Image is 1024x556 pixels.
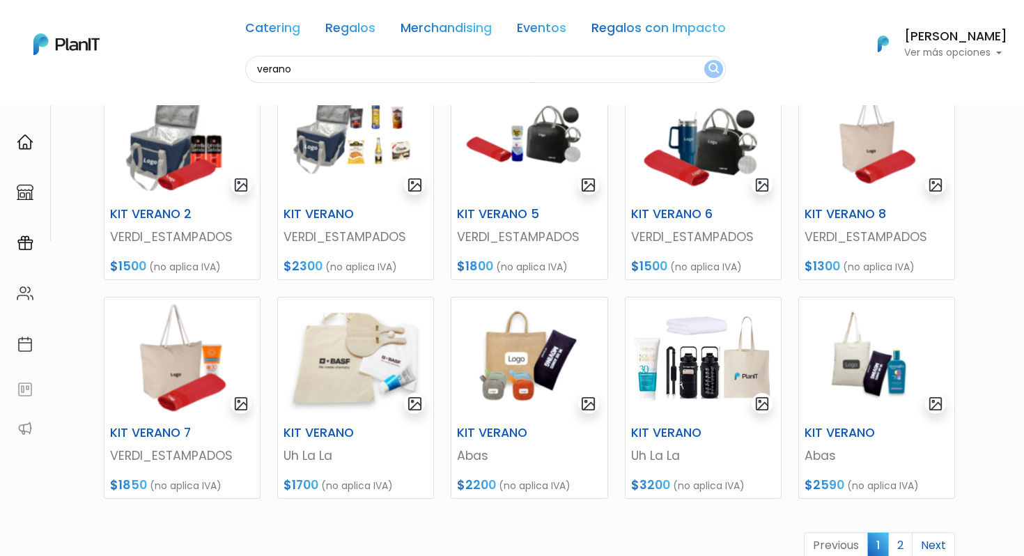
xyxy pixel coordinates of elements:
span: (no aplica IVA) [496,260,568,274]
img: PlanIt Logo [33,33,100,55]
span: $1700 [284,477,318,493]
a: gallery-light KIT VERANO Abas $2590 (no aplica IVA) [798,297,955,499]
img: thumb_Captura_de_pantalla_2025-09-09_102053.png [451,79,607,201]
p: Uh La La [284,447,428,465]
img: partners-52edf745621dab592f3b2c58e3bca9d71375a7ef29c3b500c9f145b62cc070d4.svg [17,420,33,437]
h6: KIT VERANO [796,426,903,440]
a: gallery-light KIT VERANO 7 VERDI_ESTAMPADOS $1850 (no aplica IVA) [104,297,261,499]
img: gallery-light [580,396,596,412]
span: $1500 [110,258,146,275]
p: VERDI_ESTAMPADOS [805,228,949,246]
img: search_button-432b6d5273f82d61273b3651a40e1bd1b912527efae98b1b7a1b2c0702e16a8d.svg [708,63,719,76]
img: thumb_Captura_de_pantalla_2025-09-15_123031.png [451,298,607,420]
a: Merchandising [401,22,492,39]
a: Catering [245,22,300,39]
p: VERDI_ESTAMPADOS [284,228,428,246]
a: Regalos con Impacto [591,22,726,39]
img: feedback-78b5a0c8f98aac82b08bfc38622c3050aee476f2c9584af64705fc4e61158814.svg [17,381,33,398]
span: (no aplica IVA) [847,479,919,493]
img: gallery-light [407,396,423,412]
span: $2590 [805,477,844,493]
a: gallery-light KIT VERANO Uh La La $3200 (no aplica IVA) [625,297,782,499]
img: gallery-light [754,177,770,193]
img: thumb_Captura_de_pantalla_2025-09-10_120300.png [278,298,433,420]
h6: KIT VERANO [449,426,556,440]
button: PlanIt Logo [PERSON_NAME] Ver más opciones [860,26,1007,62]
span: $2300 [284,258,323,275]
img: thumb_Captura_de_pantalla_2025-09-09_103452.png [799,79,954,201]
span: (no aplica IVA) [149,260,221,274]
img: PlanIt Logo [868,29,899,59]
h6: KIT VERANO 5 [449,207,556,222]
p: Ver más opciones [904,48,1007,58]
a: gallery-light KIT VERANO 2 VERDI_ESTAMPADOS $1500 (no aplica IVA) [104,78,261,280]
span: (no aplica IVA) [670,260,742,274]
div: ¿Necesitás ayuda? [72,13,201,40]
a: gallery-light KIT VERANO 6 VERDI_ESTAMPADOS $1500 (no aplica IVA) [625,78,782,280]
input: Buscá regalos, desayunos, y más [245,56,726,83]
img: thumb_Captura_de_pantalla_2025-09-09_102946.png [104,298,260,420]
span: $1800 [457,258,493,275]
p: VERDI_ESTAMPADOS [110,228,254,246]
p: VERDI_ESTAMPADOS [110,447,254,465]
a: Regalos [325,22,375,39]
h6: KIT VERANO 8 [796,207,903,222]
h6: KIT VERANO 7 [102,426,209,440]
span: $1500 [631,258,667,275]
a: gallery-light KIT VERANO Abas $2200 (no aplica IVA) [451,297,607,499]
img: gallery-light [754,396,770,412]
a: Eventos [517,22,566,39]
a: gallery-light KIT VERANO 5 VERDI_ESTAMPADOS $1800 (no aplica IVA) [451,78,607,280]
img: home-e721727adea9d79c4d83392d1f703f7f8bce08238fde08b1acbfd93340b81755.svg [17,134,33,150]
h6: [PERSON_NAME] [904,31,1007,43]
img: gallery-light [928,396,944,412]
a: gallery-light KIT VERANO Uh La La $1700 (no aplica IVA) [277,297,434,499]
a: gallery-light KIT VERANO 8 VERDI_ESTAMPADOS $1300 (no aplica IVA) [798,78,955,280]
img: campaigns-02234683943229c281be62815700db0a1741e53638e28bf9629b52c665b00959.svg [17,235,33,252]
h6: KIT VERANO 6 [623,207,730,222]
span: (no aplica IVA) [321,479,393,493]
span: $2200 [457,477,496,493]
img: marketplace-4ceaa7011d94191e9ded77b95e3339b90024bf715f7c57f8cf31f2d8c509eaba.svg [17,184,33,201]
img: thumb_Captura_de_pantalla_2025-09-09_102458.png [626,79,781,201]
a: gallery-light KIT VERANO VERDI_ESTAMPADOS $2300 (no aplica IVA) [277,78,434,280]
span: (no aplica IVA) [150,479,222,493]
span: $3200 [631,477,670,493]
p: VERDI_ESTAMPADOS [457,228,601,246]
span: $1300 [805,258,840,275]
p: Abas [457,447,601,465]
img: gallery-light [233,177,249,193]
h6: KIT VERANO [275,207,382,222]
img: thumb_Dise%C3%B1o_sin_t%C3%ADtulo_-_2024-11-11T172836.905.png [626,298,781,420]
img: gallery-light [233,396,249,412]
h6: KIT VERANO [623,426,730,440]
p: Abas [805,447,949,465]
span: $1850 [110,477,147,493]
span: (no aplica IVA) [673,479,745,493]
h6: KIT VERANO [275,426,382,440]
span: (no aplica IVA) [325,260,397,274]
p: Uh La La [631,447,775,465]
img: calendar-87d922413cdce8b2cf7b7f5f62616a5cf9e4887200fb71536465627b3292af00.svg [17,336,33,353]
img: gallery-light [580,177,596,193]
img: gallery-light [928,177,944,193]
img: thumb_Captura_de_pantalla_2025-09-09_101513.png [278,79,433,201]
p: VERDI_ESTAMPADOS [631,228,775,246]
img: thumb_Captura_de_pantalla_2025-09-15_140611.png [799,298,954,420]
img: gallery-light [407,177,423,193]
img: people-662611757002400ad9ed0e3c099ab2801c6687ba6c219adb57efc949bc21e19d.svg [17,285,33,302]
span: (no aplica IVA) [499,479,571,493]
span: (no aplica IVA) [843,260,915,274]
h6: KIT VERANO 2 [102,207,209,222]
img: thumb_Captura_de_pantalla_2025-09-09_100632.png [104,79,260,201]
